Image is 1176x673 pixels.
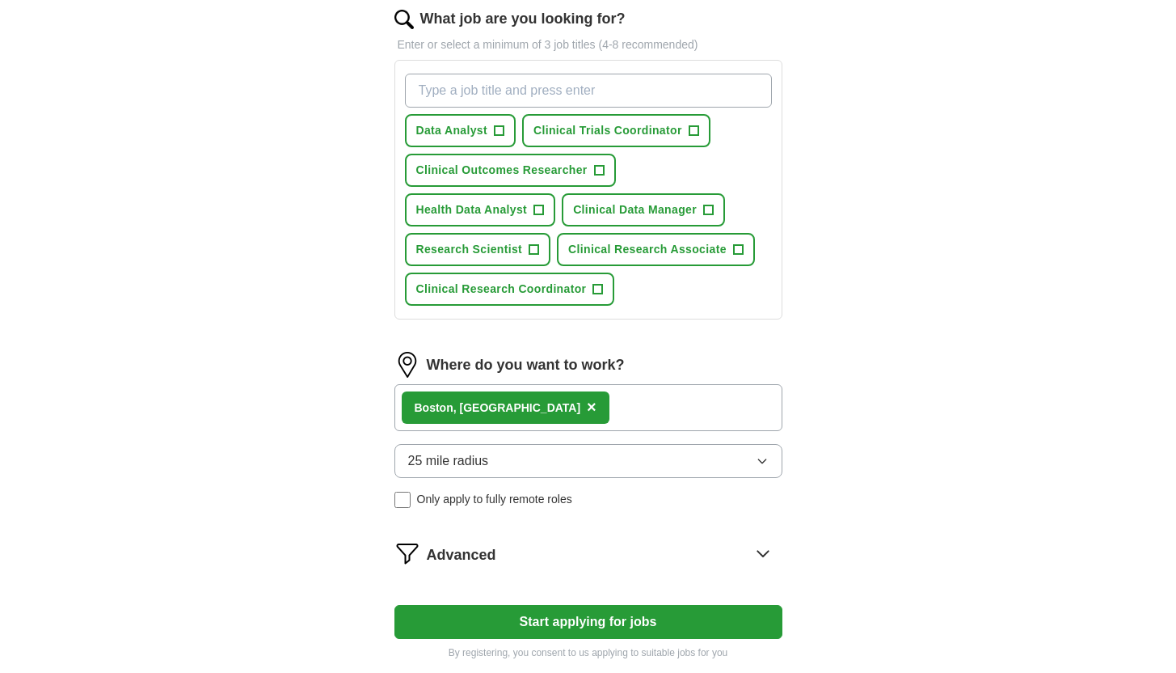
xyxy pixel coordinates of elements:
span: 25 mile radius [408,451,489,471]
span: Clinical Data Manager [573,201,697,218]
img: filter [394,540,420,566]
button: Clinical Outcomes Researcher [405,154,616,187]
span: Clinical Outcomes Researcher [416,162,588,179]
button: 25 mile radius [394,444,782,478]
strong: Bosto [415,401,447,414]
img: location.png [394,352,420,378]
span: Clinical Research Associate [568,241,727,258]
p: By registering, you consent to us applying to suitable jobs for you [394,645,782,660]
button: Clinical Data Manager [562,193,725,226]
span: Only apply to fully remote roles [417,491,572,508]
span: Clinical Trials Coordinator [533,122,682,139]
button: Start applying for jobs [394,605,782,639]
span: Research Scientist [416,241,523,258]
button: × [587,396,596,420]
button: Research Scientist [405,233,551,266]
span: Advanced [427,544,496,566]
span: × [587,398,596,416]
button: Clinical Research Coordinator [405,273,615,306]
button: Clinical Research Associate [557,233,755,266]
span: Data Analyst [416,122,488,139]
label: Where do you want to work? [427,354,625,376]
button: Data Analyst [405,114,516,147]
img: search.png [394,10,414,29]
input: Type a job title and press enter [405,74,772,108]
button: Health Data Analyst [405,193,556,226]
span: Health Data Analyst [416,201,528,218]
input: Only apply to fully remote roles [394,492,411,508]
p: Enter or select a minimum of 3 job titles (4-8 recommended) [394,36,782,53]
span: Clinical Research Coordinator [416,281,587,298]
label: What job are you looking for? [420,8,626,30]
button: Clinical Trials Coordinator [522,114,710,147]
div: n, [GEOGRAPHIC_DATA] [415,400,581,417]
